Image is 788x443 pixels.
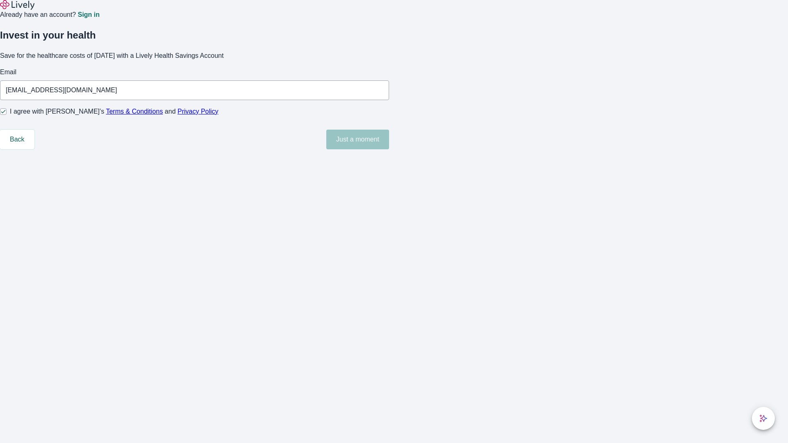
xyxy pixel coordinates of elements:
a: Privacy Policy [178,108,219,115]
a: Sign in [78,11,99,18]
button: chat [752,407,775,430]
span: I agree with [PERSON_NAME]’s and [10,107,218,116]
a: Terms & Conditions [106,108,163,115]
svg: Lively AI Assistant [759,414,767,422]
